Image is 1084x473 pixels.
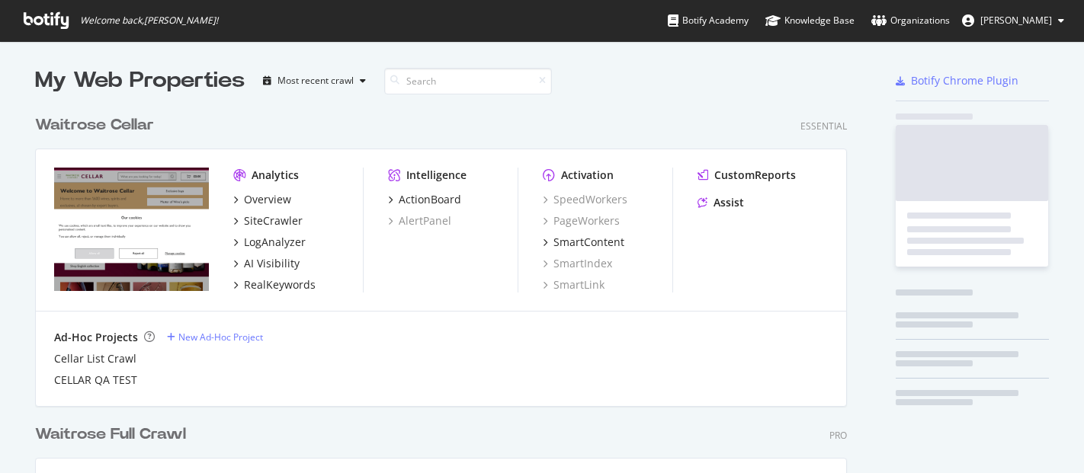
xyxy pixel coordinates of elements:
[35,423,186,446] div: Waitrose Full Crawl
[543,235,624,250] a: SmartContent
[233,192,291,207] a: Overview
[911,73,1018,88] div: Botify Chrome Plugin
[800,120,847,133] div: Essential
[35,423,192,446] a: Waitrose Full Crawl
[257,69,372,93] button: Most recent crawl
[35,66,245,96] div: My Web Properties
[765,13,855,28] div: Knowledge Base
[388,213,451,229] a: AlertPanel
[871,13,950,28] div: Organizations
[244,192,291,207] div: Overview
[244,213,303,229] div: SiteCrawler
[233,235,306,250] a: LogAnalyzer
[233,213,303,229] a: SiteCrawler
[714,168,796,183] div: CustomReports
[80,14,218,27] span: Welcome back, [PERSON_NAME] !
[668,13,749,28] div: Botify Academy
[698,195,744,210] a: Assist
[399,192,461,207] div: ActionBoard
[35,114,160,136] a: Waitrose Cellar
[252,168,299,183] div: Analytics
[54,372,137,388] a: CELLAR QA TEST
[233,277,316,292] a: RealKeywords
[980,14,1052,27] span: Sinead Pounder
[561,168,614,183] div: Activation
[384,68,552,94] input: Search
[543,277,605,292] a: SmartLink
[54,351,136,366] a: Cellar List Crawl
[35,114,154,136] div: Waitrose Cellar
[829,429,847,442] div: Pro
[698,168,796,183] a: CustomReports
[553,235,624,250] div: SmartContent
[406,168,467,183] div: Intelligence
[388,192,461,207] a: ActionBoard
[54,168,209,291] img: waitrosecellar.com
[950,8,1076,33] button: [PERSON_NAME]
[543,192,627,207] a: SpeedWorkers
[54,330,138,345] div: Ad-Hoc Projects
[244,235,306,250] div: LogAnalyzer
[244,256,300,271] div: AI Visibility
[896,73,1018,88] a: Botify Chrome Plugin
[233,256,300,271] a: AI Visibility
[714,195,744,210] div: Assist
[543,256,612,271] a: SmartIndex
[244,277,316,292] div: RealKeywords
[543,213,620,229] a: PageWorkers
[277,76,354,85] div: Most recent crawl
[178,331,263,344] div: New Ad-Hoc Project
[167,331,263,344] a: New Ad-Hoc Project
